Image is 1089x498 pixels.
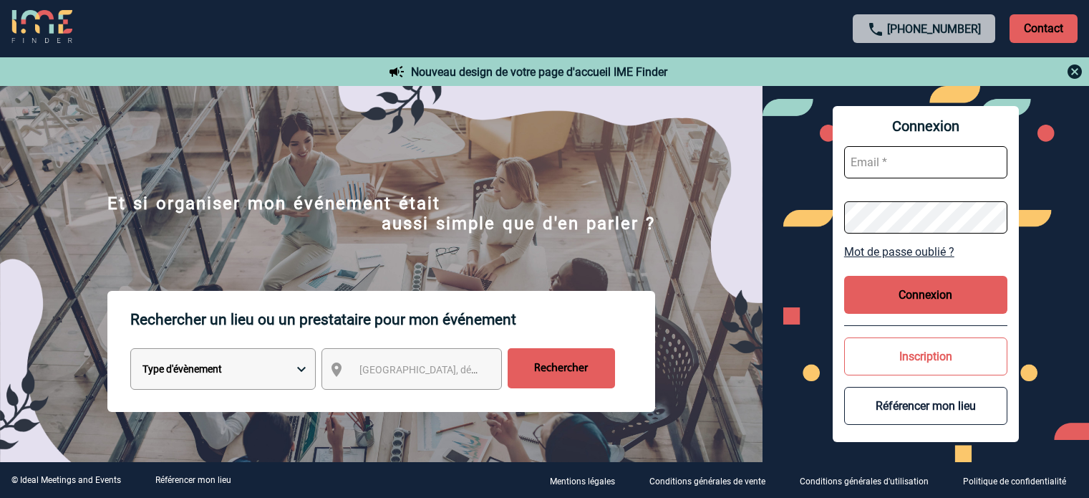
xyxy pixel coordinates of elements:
[155,475,231,485] a: Référencer mon lieu
[649,477,765,487] p: Conditions générales de vente
[788,474,952,487] a: Conditions générales d'utilisation
[11,475,121,485] div: © Ideal Meetings and Events
[1010,14,1078,43] p: Contact
[550,477,615,487] p: Mentions légales
[130,291,655,348] p: Rechercher un lieu ou un prestataire pour mon événement
[963,477,1066,487] p: Politique de confidentialité
[508,348,615,388] input: Rechercher
[887,22,981,36] a: [PHONE_NUMBER]
[359,364,558,375] span: [GEOGRAPHIC_DATA], département, région...
[952,474,1089,487] a: Politique de confidentialité
[867,21,884,38] img: call-24-px.png
[538,474,638,487] a: Mentions légales
[844,118,1007,135] span: Connexion
[844,146,1007,178] input: Email *
[844,276,1007,314] button: Connexion
[844,387,1007,425] button: Référencer mon lieu
[844,245,1007,259] a: Mot de passe oublié ?
[800,477,929,487] p: Conditions générales d'utilisation
[844,337,1007,375] button: Inscription
[638,474,788,487] a: Conditions générales de vente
